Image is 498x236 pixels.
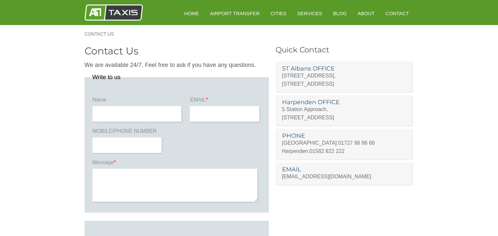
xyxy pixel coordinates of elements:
[282,133,406,139] h3: PHONE
[338,140,375,146] a: 01727 86 66 66
[353,5,379,21] a: About
[266,5,291,21] a: Cities
[92,96,183,106] label: Name
[92,159,261,169] label: Message
[275,46,414,54] h3: Quick Contact
[282,66,406,72] h3: ST Albans OFFICE
[205,5,264,21] a: Airport Transfer
[381,5,413,21] a: Contact
[180,5,204,21] a: HOME
[190,96,261,106] label: EMAIL
[282,105,406,122] p: 5 Station Approach, [STREET_ADDRESS]
[85,61,269,69] p: We are available 24/7, Feel free to ask if you have any questions.
[85,4,143,21] img: A1 Taxis
[293,5,327,21] a: Services
[92,74,121,80] legend: Write to us
[85,46,269,56] h2: Contact Us
[282,99,406,105] h3: Harpenden OFFICE
[328,5,352,21] a: Blog
[85,32,121,36] a: Contact Us
[282,166,406,172] h3: EMAIL
[282,147,406,155] p: Harpenden:
[282,72,406,88] p: [STREET_ADDRESS], [STREET_ADDRESS]
[282,174,371,179] a: [EMAIL_ADDRESS][DOMAIN_NAME]
[282,139,406,147] p: [GEOGRAPHIC_DATA]:
[309,148,345,154] a: 01582 822 222
[92,128,163,137] label: MOBILE/PHONE NUMBER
